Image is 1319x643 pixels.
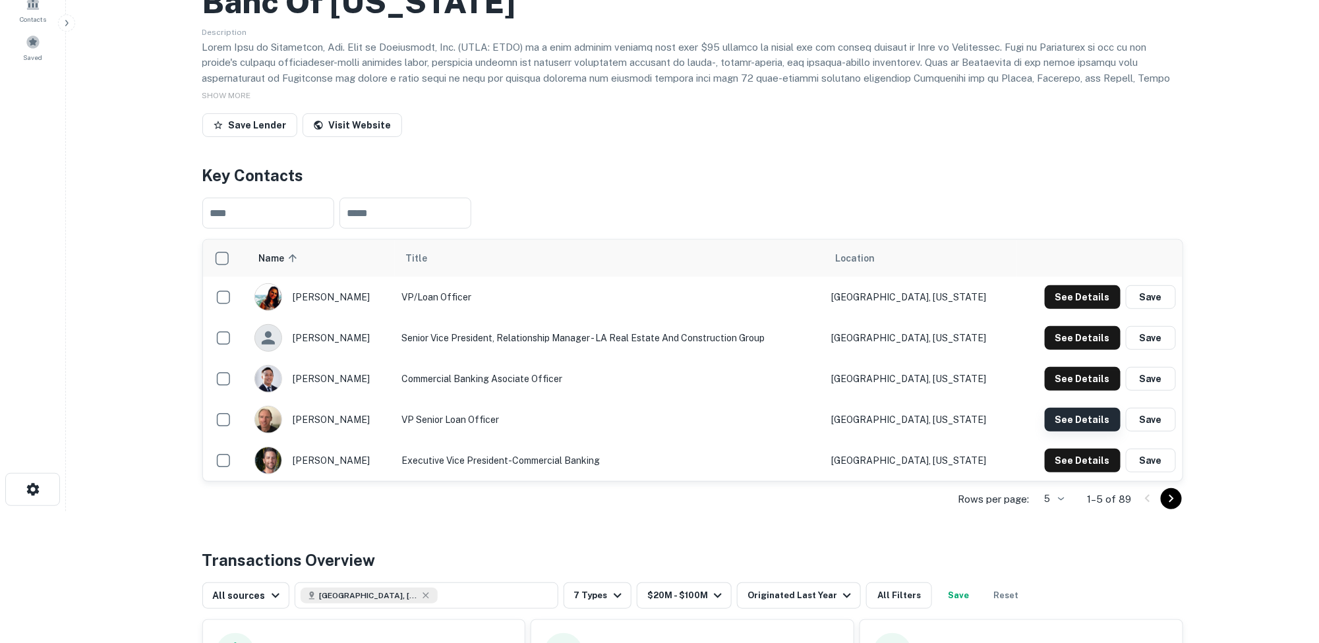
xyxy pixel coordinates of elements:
img: 1517371037168 [255,284,281,310]
button: See Details [1045,326,1121,350]
td: [GEOGRAPHIC_DATA], [US_STATE] [825,277,1017,318]
button: Save [1126,449,1176,472]
button: 7 Types [564,582,631,609]
img: 1593467494834 [255,366,281,392]
div: [PERSON_NAME] [254,324,388,352]
span: SHOW MORE [202,91,251,100]
p: Rows per page: [958,491,1030,507]
button: Save your search to get updates of matches that match your search criteria. [937,582,980,609]
span: Name [258,250,301,266]
div: [PERSON_NAME] [254,283,388,311]
button: Originated Last Year [737,582,861,609]
button: Go to next page [1161,488,1182,509]
button: Save [1126,408,1176,432]
span: Contacts [20,14,46,24]
td: Executive Vice President-Commercial Banking [395,440,825,481]
img: 1687206774787 [255,447,281,474]
div: [PERSON_NAME] [254,365,388,393]
td: [GEOGRAPHIC_DATA], [US_STATE] [825,358,1017,399]
button: Save [1126,367,1176,391]
a: Saved [4,30,62,65]
span: [GEOGRAPHIC_DATA], [GEOGRAPHIC_DATA], [GEOGRAPHIC_DATA] [319,590,418,601]
td: [GEOGRAPHIC_DATA], [US_STATE] [825,399,1017,440]
h4: Key Contacts [202,163,1183,187]
span: Saved [24,52,43,63]
p: Lorem Ipsu do Sitametcon, Adi. Elit se Doeiusmodt, Inc. (UTLA: ETDO) ma a enim adminim veniamq no... [202,40,1183,132]
button: See Details [1045,449,1121,472]
button: Save Lender [202,113,297,137]
button: Reset [985,582,1027,609]
button: [GEOGRAPHIC_DATA], [GEOGRAPHIC_DATA], [GEOGRAPHIC_DATA] [295,582,558,609]
span: Title [405,250,444,266]
td: [GEOGRAPHIC_DATA], [US_STATE] [825,318,1017,358]
td: VP/Loan Officer [395,277,825,318]
div: scrollable content [203,240,1183,481]
a: Visit Website [303,113,402,137]
td: Senior Vice President, Relationship Manager - LA Real Estate and Construction Group [395,318,825,358]
button: $20M - $100M [637,582,732,609]
div: [PERSON_NAME] [254,406,388,433]
th: Name [248,240,395,277]
p: 1–5 of 89 [1088,491,1132,507]
div: 5 [1035,489,1067,509]
button: Save [1126,285,1176,309]
h4: Transactions Overview [202,548,376,572]
iframe: Chat Widget [1253,538,1319,601]
button: See Details [1045,367,1121,391]
button: See Details [1045,285,1121,309]
td: VP Senior Loan Officer [395,399,825,440]
button: All sources [202,582,289,609]
span: Description [202,28,247,37]
th: Title [395,240,825,277]
th: Location [825,240,1017,277]
img: 1586972514114 [255,406,281,433]
button: See Details [1045,408,1121,432]
div: All sources [213,588,283,603]
button: Save [1126,326,1176,350]
td: [GEOGRAPHIC_DATA], [US_STATE] [825,440,1017,481]
div: Originated Last Year [747,588,855,603]
div: [PERSON_NAME] [254,447,388,474]
span: Location [836,250,875,266]
td: Commercial Banking Asociate Officer [395,358,825,399]
button: All Filters [866,582,932,609]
